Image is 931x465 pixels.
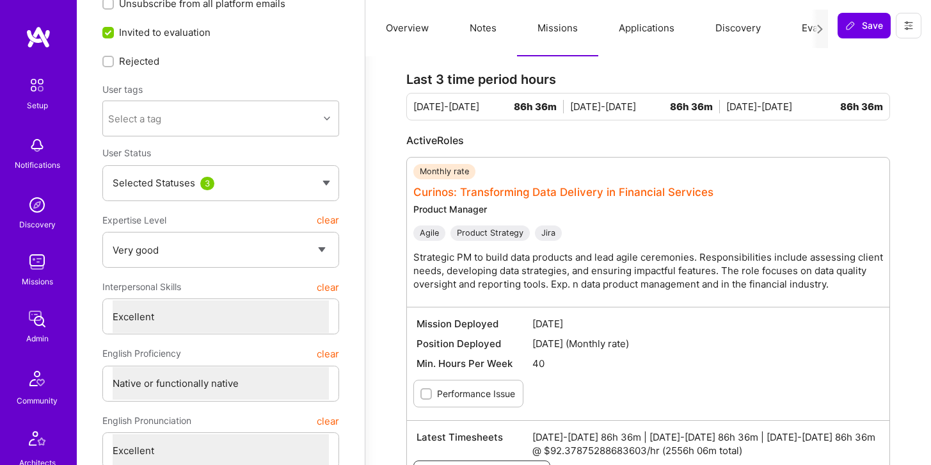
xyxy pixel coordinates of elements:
span: Rejected [119,54,159,68]
button: clear [317,342,339,365]
div: Jira [535,225,562,241]
span: 86h 36m [840,100,883,113]
div: [DATE]-[DATE] [570,100,727,113]
i: icon Chevron [324,115,330,122]
div: [DATE]-[DATE] [413,100,570,113]
p: Strategic PM to build data products and lead agile ceremonies. Responsibilities include assessing... [413,250,896,291]
span: English Pronunciation [102,409,191,432]
div: Last 3 time period hours [406,73,890,86]
img: setup [24,72,51,99]
div: Admin [26,332,49,345]
div: Setup [27,99,48,112]
span: [DATE] [532,317,880,330]
span: 40 [532,357,880,370]
div: Missions [22,275,53,288]
div: Select a tag [108,112,161,126]
img: admin teamwork [24,306,50,332]
span: Mission Deployed [417,317,532,330]
div: Notifications [15,158,60,172]
div: Agile [413,225,445,241]
div: Discovery [19,218,56,231]
span: [DATE]-[DATE] 86h 36m | [DATE]-[DATE] 86h 36m | [DATE]-[DATE] 86h 36m @ $92.37875288683603/hr (25... [532,430,880,457]
span: Min. Hours Per Week [417,357,532,370]
div: Product Strategy [450,225,530,241]
img: Community [22,363,52,394]
button: clear [317,275,339,298]
div: Community [17,394,58,407]
img: bell [24,133,50,158]
div: [DATE]-[DATE] [726,100,883,113]
button: clear [317,409,339,432]
span: Invited to evaluation [119,26,211,39]
a: Curinos: Transforming Data Delivery in Financial Services [413,186,713,199]
img: teamwork [24,249,50,275]
span: Interpersonal Skills [102,275,181,298]
span: 86h 36m [514,100,564,113]
div: Active Roles [406,133,890,147]
button: clear [317,209,339,232]
div: Monthly rate [413,164,475,179]
span: [DATE] (Monthly rate) [532,337,880,350]
div: 3 [200,177,214,190]
span: 86h 36m [670,100,720,113]
img: logo [26,26,51,49]
span: Expertise Level [102,209,166,232]
span: Save [845,19,883,32]
span: English Proficiency [102,342,181,365]
button: Save [838,13,891,38]
span: Latest Timesheets [417,430,532,457]
img: caret [322,181,330,186]
img: discovery [24,192,50,218]
span: Position Deployed [417,337,532,350]
div: Product Manager [413,203,896,215]
span: User Status [102,147,151,158]
label: User tags [102,83,143,95]
span: Selected Statuses [113,177,195,189]
label: Performance Issue [437,387,515,400]
i: icon Next [815,24,825,34]
img: Architects [22,425,52,456]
